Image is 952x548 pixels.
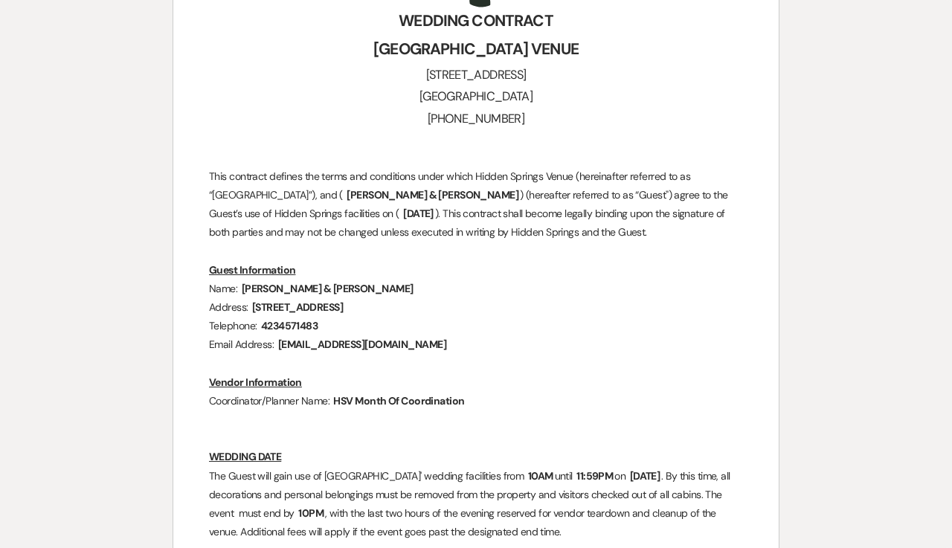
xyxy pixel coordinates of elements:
span: [DATE] [628,468,662,485]
p: The Guest will gain use of [GEOGRAPHIC_DATA]' wedding facilities from until on . By this time, al... [209,467,743,542]
span: [STREET_ADDRESS] [251,299,344,316]
u: Guest Information [209,263,295,277]
span: [EMAIL_ADDRESS][DOMAIN_NAME] [277,336,448,353]
h3: [GEOGRAPHIC_DATA] [209,86,743,107]
p: Address: [209,298,743,317]
strong: [GEOGRAPHIC_DATA] VENUE [373,39,579,59]
h3: [PHONE_NUMBER] [209,108,743,129]
p: This contract defines the terms and conditions under which Hidden Springs Venue (hereinafter refe... [209,167,743,242]
u: WEDDING DATE [209,450,281,463]
span: 10PM [297,505,325,522]
span: [PERSON_NAME] & [PERSON_NAME] [345,187,520,204]
h3: [STREET_ADDRESS] [209,64,743,86]
p: Name: [209,280,743,298]
span: 11:59PM [575,468,614,485]
span: HSV Month Of Coordination [332,393,466,410]
span: [DATE] [402,205,435,222]
strong: WEDDING CONTRACT [399,10,553,31]
u: Vendor Information [209,375,302,389]
span: 4234571483 [260,317,319,335]
span: [PERSON_NAME] & [PERSON_NAME] [240,280,415,297]
p: Coordinator/Planner Name: [209,392,743,410]
p: Email Address: [209,335,743,354]
p: Telephone: [209,317,743,335]
span: 10AM [527,468,555,485]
